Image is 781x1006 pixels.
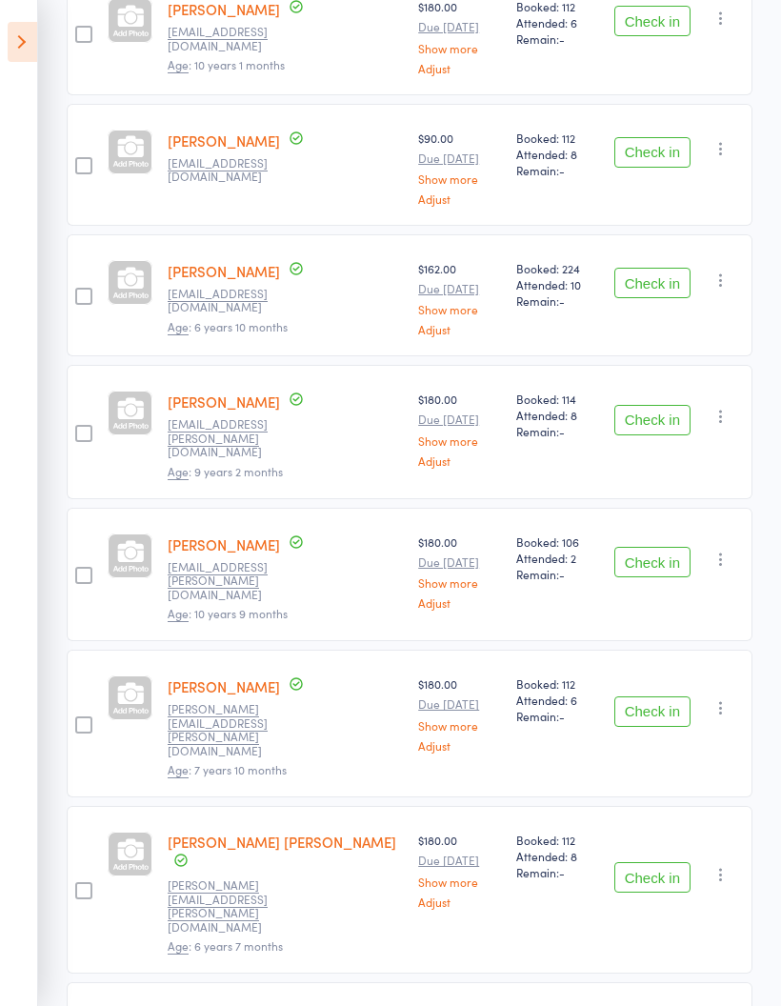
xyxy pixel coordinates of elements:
[516,533,599,550] span: Booked: 106
[516,130,599,146] span: Booked: 112
[168,605,288,622] span: : 10 years 9 months
[418,875,501,888] a: Show more
[516,550,599,566] span: Attended: 2
[418,412,501,426] small: Due [DATE]
[168,287,291,314] small: grsa87@outlook.com
[516,407,599,423] span: Attended: 8
[418,434,501,447] a: Show more
[418,697,501,711] small: Due [DATE]
[168,156,291,184] small: chinni234@gmail.com
[168,261,280,281] a: [PERSON_NAME]
[516,292,599,309] span: Remain:
[516,146,599,162] span: Attended: 8
[614,405,691,435] button: Check in
[168,560,291,601] small: maharana.susanta@gmail.com
[516,276,599,292] span: Attended: 10
[516,566,599,582] span: Remain:
[614,6,691,36] button: Check in
[168,761,287,778] span: : 7 years 10 months
[559,162,565,178] span: -
[168,318,288,335] span: : 6 years 10 months
[516,675,599,692] span: Booked: 112
[418,62,501,74] a: Adjust
[168,534,280,554] a: [PERSON_NAME]
[168,392,280,412] a: [PERSON_NAME]
[516,423,599,439] span: Remain:
[614,268,691,298] button: Check in
[168,417,291,458] small: vijay.kushwaha@gmail.com
[168,832,396,852] a: [PERSON_NAME] [PERSON_NAME]
[168,937,283,955] span: : 6 years 7 months
[418,454,501,467] a: Adjust
[559,30,565,47] span: -
[516,14,599,30] span: Attended: 6
[614,696,691,727] button: Check in
[418,303,501,315] a: Show more
[418,42,501,54] a: Show more
[418,576,501,589] a: Show more
[418,192,501,205] a: Adjust
[418,151,501,165] small: Due [DATE]
[559,292,565,309] span: -
[516,848,599,864] span: Attended: 8
[418,20,501,33] small: Due [DATE]
[559,566,565,582] span: -
[516,30,599,47] span: Remain:
[168,131,280,151] a: [PERSON_NAME]
[559,864,565,880] span: -
[614,862,691,893] button: Check in
[559,423,565,439] span: -
[418,719,501,732] a: Show more
[614,547,691,577] button: Check in
[516,864,599,880] span: Remain:
[418,391,501,466] div: $180.00
[614,137,691,168] button: Check in
[418,533,501,609] div: $180.00
[418,596,501,609] a: Adjust
[418,172,501,185] a: Show more
[418,854,501,867] small: Due [DATE]
[516,260,599,276] span: Booked: 224
[418,282,501,295] small: Due [DATE]
[418,739,501,752] a: Adjust
[168,25,291,52] small: Shwethabhumana@gmail.com
[516,692,599,708] span: Attended: 6
[418,832,501,907] div: $180.00
[516,832,599,848] span: Booked: 112
[559,708,565,724] span: -
[418,323,501,335] a: Adjust
[168,56,285,73] span: : 10 years 1 months
[418,675,501,751] div: $180.00
[516,391,599,407] span: Booked: 114
[418,555,501,569] small: Due [DATE]
[168,463,283,480] span: : 9 years 2 months
[418,260,501,335] div: $162.00
[418,130,501,205] div: $90.00
[168,702,291,757] small: NEERAV.SAXENA@GMAIL.COM
[168,878,291,934] small: Surendher.tangella@gmail.com
[516,162,599,178] span: Remain:
[418,895,501,908] a: Adjust
[168,676,280,696] a: [PERSON_NAME]
[516,708,599,724] span: Remain:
